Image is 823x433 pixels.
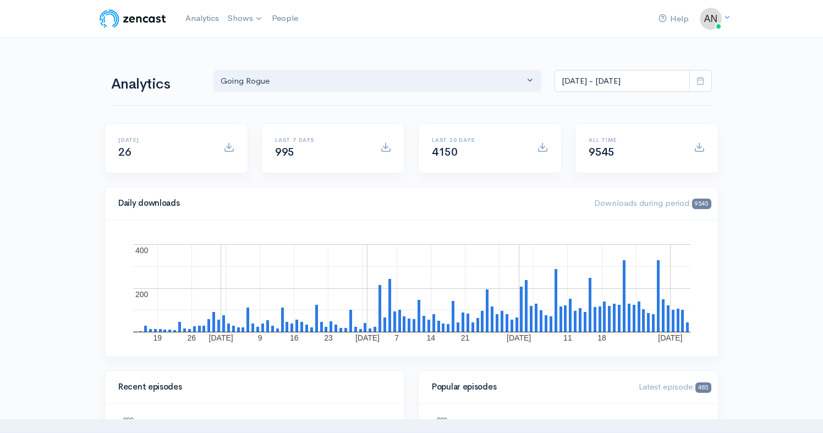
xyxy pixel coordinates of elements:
span: Downloads during period: [594,198,711,208]
iframe: gist-messenger-bubble-iframe [786,396,812,422]
text: [DATE] [507,333,531,342]
span: Latest episode: [639,381,711,392]
text: 21 [461,333,470,342]
text: [DATE] [355,333,380,342]
text: 800 [437,416,447,423]
text: 19 [153,333,162,342]
img: ... [700,8,722,30]
span: 995 [275,145,294,159]
text: 18 [597,333,606,342]
span: 9545 [692,199,711,209]
span: 485 [695,382,711,393]
text: [DATE] [658,333,682,342]
a: Help [654,7,693,31]
h4: Popular episodes [432,382,626,392]
text: 14 [427,333,436,342]
h6: Last 7 days [275,137,367,143]
text: 800 [123,416,133,423]
text: 26 [188,333,196,342]
span: 26 [118,145,131,159]
button: Going Rogue [213,70,541,92]
h4: Recent episodes [118,382,385,392]
text: 7 [394,333,399,342]
img: ZenCast Logo [98,8,168,30]
h1: Analytics [111,76,200,92]
text: 9 [258,333,262,342]
div: Going Rogue [221,75,524,87]
text: 16 [290,333,299,342]
text: 11 [563,333,572,342]
h6: Last 30 days [432,137,524,143]
a: Analytics [181,7,223,30]
span: 9545 [589,145,614,159]
text: [DATE] [209,333,233,342]
a: People [267,7,303,30]
svg: A chart. [118,233,705,343]
text: 400 [135,246,149,255]
text: 23 [324,333,333,342]
h4: Daily downloads [118,199,581,208]
input: analytics date range selector [555,70,690,92]
span: 4150 [432,145,457,159]
h6: [DATE] [118,137,210,143]
text: 200 [135,290,149,299]
h6: All time [589,137,681,143]
a: Shows [223,7,267,31]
